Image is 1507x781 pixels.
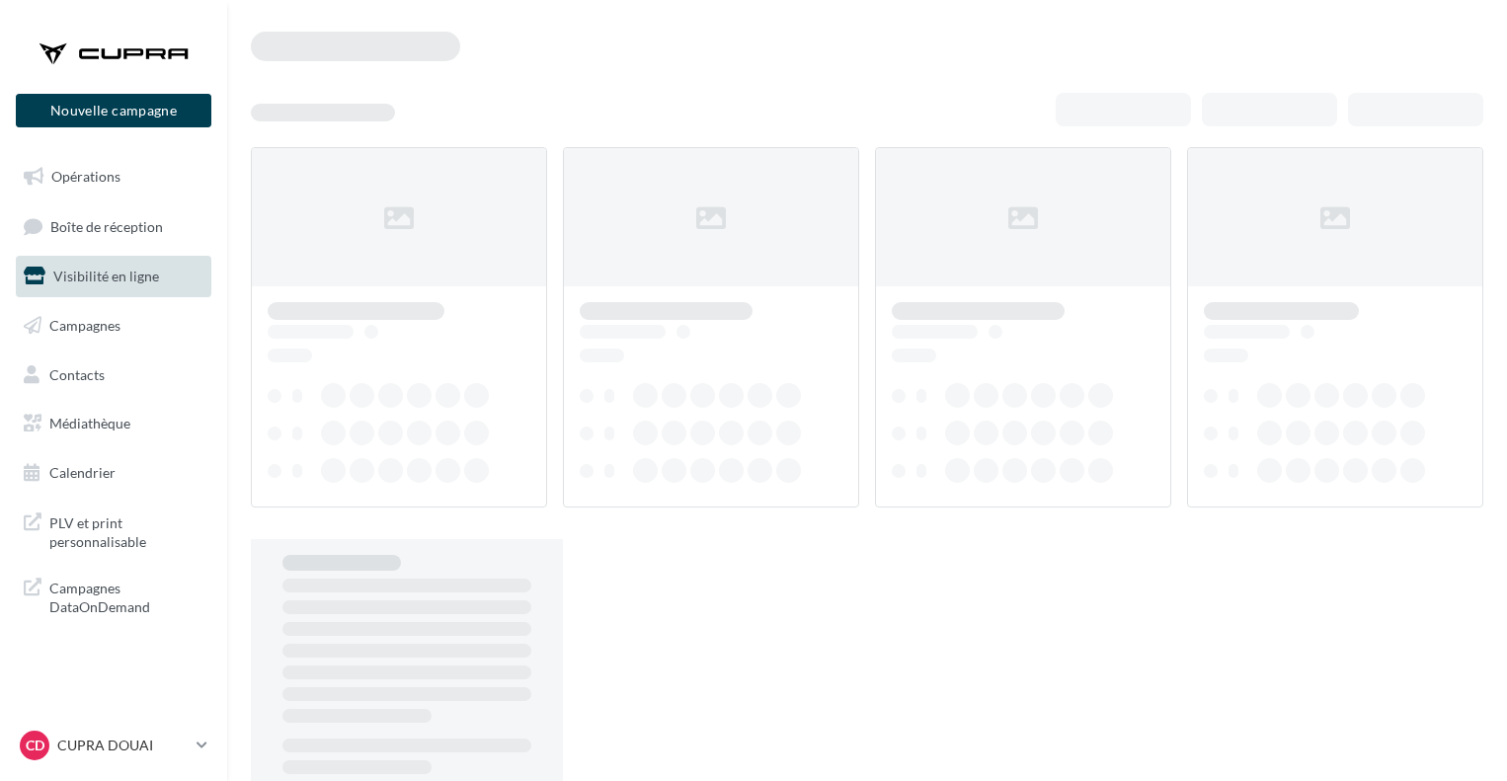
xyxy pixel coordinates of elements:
a: Calendrier [12,452,215,494]
a: CD CUPRA DOUAI [16,727,211,764]
span: Visibilité en ligne [53,268,159,284]
a: Campagnes [12,305,215,347]
a: Contacts [12,354,215,396]
a: PLV et print personnalisable [12,502,215,560]
span: Opérations [51,168,120,185]
span: Boîte de réception [50,217,163,234]
a: Visibilité en ligne [12,256,215,297]
span: Contacts [49,365,105,382]
a: Médiathèque [12,403,215,444]
span: PLV et print personnalisable [49,509,203,552]
a: Boîte de réception [12,205,215,248]
span: CD [26,736,44,755]
span: Campagnes [49,317,120,334]
a: Campagnes DataOnDemand [12,567,215,625]
button: Nouvelle campagne [16,94,211,127]
span: Calendrier [49,464,116,481]
span: Médiathèque [49,415,130,431]
p: CUPRA DOUAI [57,736,189,755]
a: Opérations [12,156,215,197]
span: Campagnes DataOnDemand [49,575,203,617]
